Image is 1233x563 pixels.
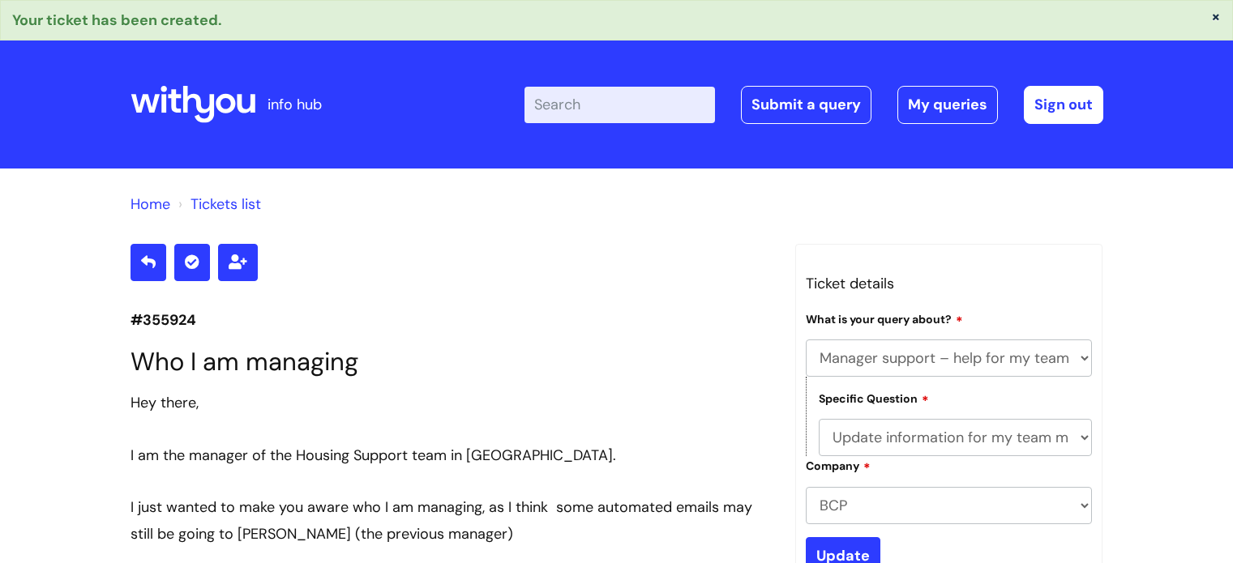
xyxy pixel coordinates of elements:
label: What is your query about? [806,310,963,326]
div: | - [524,86,1103,123]
a: Sign out [1024,86,1103,123]
div: Hey there, [131,390,771,416]
p: #355924 [131,307,771,333]
label: Specific Question [819,390,929,406]
a: Tickets list [191,194,261,214]
a: Home [131,194,170,214]
li: Tickets list [174,191,261,217]
div: I just wanted to make you aware who I am managing, as I think some automated emails may still be ... [131,494,771,547]
label: Company [806,457,871,473]
h3: Ticket details [806,271,1093,296]
div: I am the manager of the Housing Support team in [GEOGRAPHIC_DATA]. [131,442,771,468]
h1: Who I am managing [131,347,771,377]
input: Search [524,87,715,122]
li: Solution home [131,191,170,217]
a: My queries [897,86,998,123]
button: × [1211,9,1221,23]
p: info hub [268,92,322,117]
a: Submit a query [741,86,871,123]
